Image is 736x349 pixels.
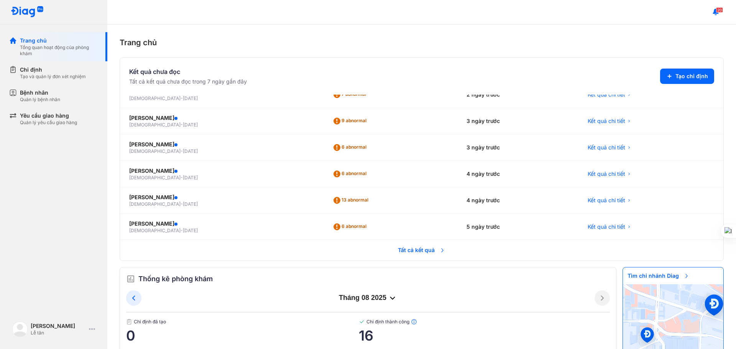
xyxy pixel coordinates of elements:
[126,319,132,325] img: document.50c4cfd0.svg
[181,148,183,154] span: -
[12,321,28,337] img: logo
[120,37,724,48] div: Trang chủ
[129,148,181,154] span: [DEMOGRAPHIC_DATA]
[588,170,625,178] span: Kết quả chi tiết
[359,328,610,343] span: 16
[588,91,625,98] span: Kết quả chi tiết
[129,141,314,148] div: [PERSON_NAME]
[181,122,183,128] span: -
[183,122,198,128] span: [DATE]
[588,144,625,151] span: Kết quả chi tiết
[20,37,98,44] div: Trang chủ
[129,95,181,101] span: [DEMOGRAPHIC_DATA]
[411,319,417,325] img: info.7e716105.svg
[11,6,44,18] img: logo
[183,148,198,154] span: [DATE]
[332,221,370,233] div: 6 abnormal
[183,175,198,180] span: [DATE]
[457,82,578,108] div: 2 ngày trước
[359,319,365,325] img: checked-green.01cc79e0.svg
[129,78,247,85] div: Tất cả kết quả chưa đọc trong 7 ngày gần đây
[31,330,86,336] div: Lễ tân
[457,108,578,134] div: 3 ngày trước
[332,88,369,101] div: 7 abnormal
[457,134,578,161] div: 3 ngày trước
[623,267,694,284] span: Tìm chi nhánh Diag
[181,95,183,101] span: -
[129,220,314,228] div: [PERSON_NAME]
[181,175,183,180] span: -
[181,201,183,207] span: -
[141,293,595,303] div: tháng 08 2025
[359,319,610,325] span: Chỉ định thành công
[183,201,198,207] span: [DATE]
[716,7,723,13] span: 20
[20,120,77,126] div: Quản lý yêu cầu giao hàng
[129,122,181,128] span: [DEMOGRAPHIC_DATA]
[332,115,370,127] div: 9 abnormal
[181,228,183,233] span: -
[20,97,60,103] div: Quản lý bệnh nhân
[588,197,625,204] span: Kết quả chi tiết
[588,223,625,231] span: Kết quả chi tiết
[20,66,86,74] div: Chỉ định
[457,187,578,214] div: 4 ngày trước
[126,328,359,343] span: 0
[126,319,359,325] span: Chỉ định đã tạo
[660,69,714,84] button: Tạo chỉ định
[129,175,181,180] span: [DEMOGRAPHIC_DATA]
[129,228,181,233] span: [DEMOGRAPHIC_DATA]
[129,193,314,201] div: [PERSON_NAME]
[332,168,370,180] div: 6 abnormal
[457,214,578,240] div: 5 ngày trước
[31,322,86,330] div: [PERSON_NAME]
[129,201,181,207] span: [DEMOGRAPHIC_DATA]
[138,274,213,284] span: Thống kê phòng khám
[129,67,247,76] div: Kết quả chưa đọc
[457,161,578,187] div: 4 ngày trước
[129,114,314,122] div: [PERSON_NAME]
[332,141,370,154] div: 6 abnormal
[126,274,135,283] img: order.5a6da16c.svg
[183,95,198,101] span: [DATE]
[588,117,625,125] span: Kết quả chi tiết
[20,74,86,80] div: Tạo và quản lý đơn xét nghiệm
[129,167,314,175] div: [PERSON_NAME]
[332,194,371,206] div: 13 abnormal
[675,72,708,80] span: Tạo chỉ định
[20,44,98,57] div: Tổng quan hoạt động của phòng khám
[183,228,198,233] span: [DATE]
[20,89,60,97] div: Bệnh nhân
[20,112,77,120] div: Yêu cầu giao hàng
[393,242,450,259] span: Tất cả kết quả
